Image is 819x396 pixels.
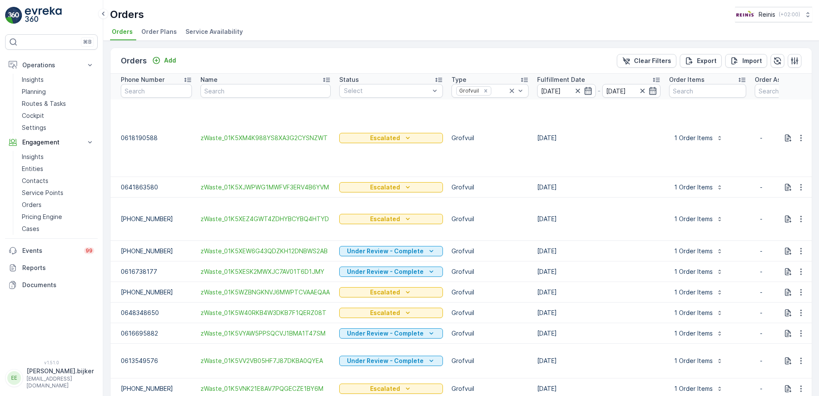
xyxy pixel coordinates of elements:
a: zWaste_01K5VNK21E8AV7PQGECZE1BY6M [200,384,331,393]
p: Under Review - Complete [347,329,424,338]
p: [PHONE_NUMBER] [121,288,192,297]
a: Orders [18,199,98,211]
p: Engagement [22,138,81,147]
button: Import [725,54,767,68]
button: Escalated [339,384,443,394]
p: 1 Order Items [674,384,713,393]
p: Grofvuil [451,134,529,142]
img: logo_light-DOdMpM7g.png [25,7,62,24]
p: Grofvuil [451,215,529,223]
input: Search [200,84,331,98]
button: Clear Filters [617,54,676,68]
a: Events99 [5,242,98,259]
p: Select [344,87,430,95]
p: [PHONE_NUMBER] [121,384,192,393]
button: Add [149,55,179,66]
p: 1 Order Items [674,183,713,192]
p: Order Assets [755,75,794,84]
span: zWaste_01K5XESK2MWXJC7AV01T6D1JMY [200,267,331,276]
a: zWaste_01K5WZBNGKNVJ6MWPTCVAAEQAA [200,288,331,297]
button: 1 Order Items [669,131,728,145]
p: Routes & Tasks [22,99,66,108]
button: Under Review - Complete [339,267,443,277]
img: logo [5,7,22,24]
p: Order Items [669,75,705,84]
button: 1 Order Items [669,285,728,299]
p: Grofvuil [451,384,529,393]
span: Orders [112,27,133,36]
a: Service Points [18,187,98,199]
a: Cases [18,223,98,235]
p: Export [697,57,717,65]
p: Orders [22,201,42,209]
a: Entities [18,163,98,175]
a: zWaste_01K5XM4K988YS8XA3G2CYSNZWT [200,134,331,142]
td: [DATE] [533,282,665,303]
div: Grofvuil [457,87,480,95]
td: [DATE] [533,323,665,344]
button: 1 Order Items [669,244,728,258]
button: Export [680,54,722,68]
p: Escalated [370,384,400,393]
button: Operations [5,57,98,74]
a: Routes & Tasks [18,98,98,110]
a: Settings [18,122,98,134]
p: Phone Number [121,75,164,84]
p: Entities [22,165,43,173]
img: Reinis-Logo-Vrijstaand_Tekengebied-1-copy2_aBO4n7j.png [735,10,755,19]
span: zWaste_01K5XEW6G43QDZKH12DNBWS2AB [200,247,331,255]
p: [PHONE_NUMBER] [121,247,192,255]
button: Escalated [339,214,443,224]
p: Status [339,75,359,84]
p: Events [22,246,79,255]
button: Escalated [339,182,443,192]
td: [DATE] [533,241,665,261]
a: zWaste_01K5XJWPWG1MWFVF3ERV4B6YVM [200,183,331,192]
button: Engagement [5,134,98,151]
p: Escalated [370,288,400,297]
p: Reinis [759,10,775,19]
button: Escalated [339,133,443,143]
span: v 1.51.0 [5,360,98,365]
button: EE[PERSON_NAME].bijker[EMAIL_ADDRESS][DOMAIN_NAME] [5,367,98,389]
p: Insights [22,75,44,84]
a: Cockpit [18,110,98,122]
p: Cockpit [22,111,44,120]
p: Pricing Engine [22,213,62,221]
input: dd/mm/yyyy [602,84,661,98]
button: Under Review - Complete [339,246,443,256]
td: [DATE] [533,177,665,198]
p: [PHONE_NUMBER] [121,215,192,223]
p: 0648348650 [121,309,192,317]
p: Grofvuil [451,288,529,297]
button: 1 Order Items [669,327,728,340]
p: 99 [86,247,93,254]
p: Type [451,75,466,84]
button: 1 Order Items [669,180,728,194]
p: Grofvuil [451,309,529,317]
a: zWaste_01K5W40RKB4W3DKB7F1QERZ08T [200,309,331,317]
p: Documents [22,281,94,289]
p: Grofvuil [451,329,529,338]
span: Order Plans [141,27,177,36]
button: 1 Order Items [669,382,728,396]
p: 0616738177 [121,267,192,276]
button: Reinis(+02:00) [735,7,812,22]
p: 1 Order Items [674,288,713,297]
button: 1 Order Items [669,265,728,279]
button: Escalated [339,308,443,318]
p: ⌘B [83,39,92,45]
p: 1 Order Items [674,134,713,142]
td: [DATE] [533,198,665,241]
a: Pricing Engine [18,211,98,223]
p: 0641863580 [121,183,192,192]
p: Operations [22,61,81,69]
a: Reports [5,259,98,276]
input: dd/mm/yyyy [537,84,596,98]
p: [PERSON_NAME].bijker [27,367,94,375]
p: 0616695882 [121,329,192,338]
